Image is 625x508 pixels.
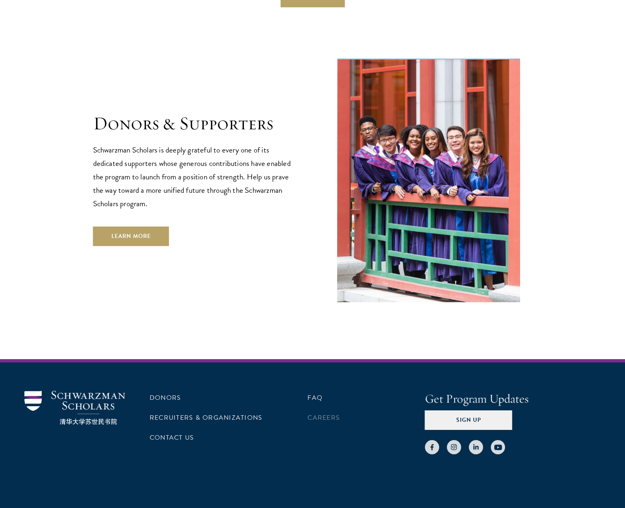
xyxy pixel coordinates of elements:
h1: Donors & Supporters [93,112,296,135]
a: FAQ [307,393,322,403]
button: Sign Up [425,410,512,430]
h4: Get Program Updates [425,391,601,407]
a: Careers [307,413,340,423]
a: Recruiters & Organizations [150,413,262,423]
a: Donors [150,393,181,403]
a: Learn More [93,227,169,246]
a: Contact Us [150,433,194,443]
img: Schwarzman Scholars [24,391,125,425]
p: Schwarzman Scholars is deeply grateful to every one of its dedicated supporters whose generous co... [93,143,296,210]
